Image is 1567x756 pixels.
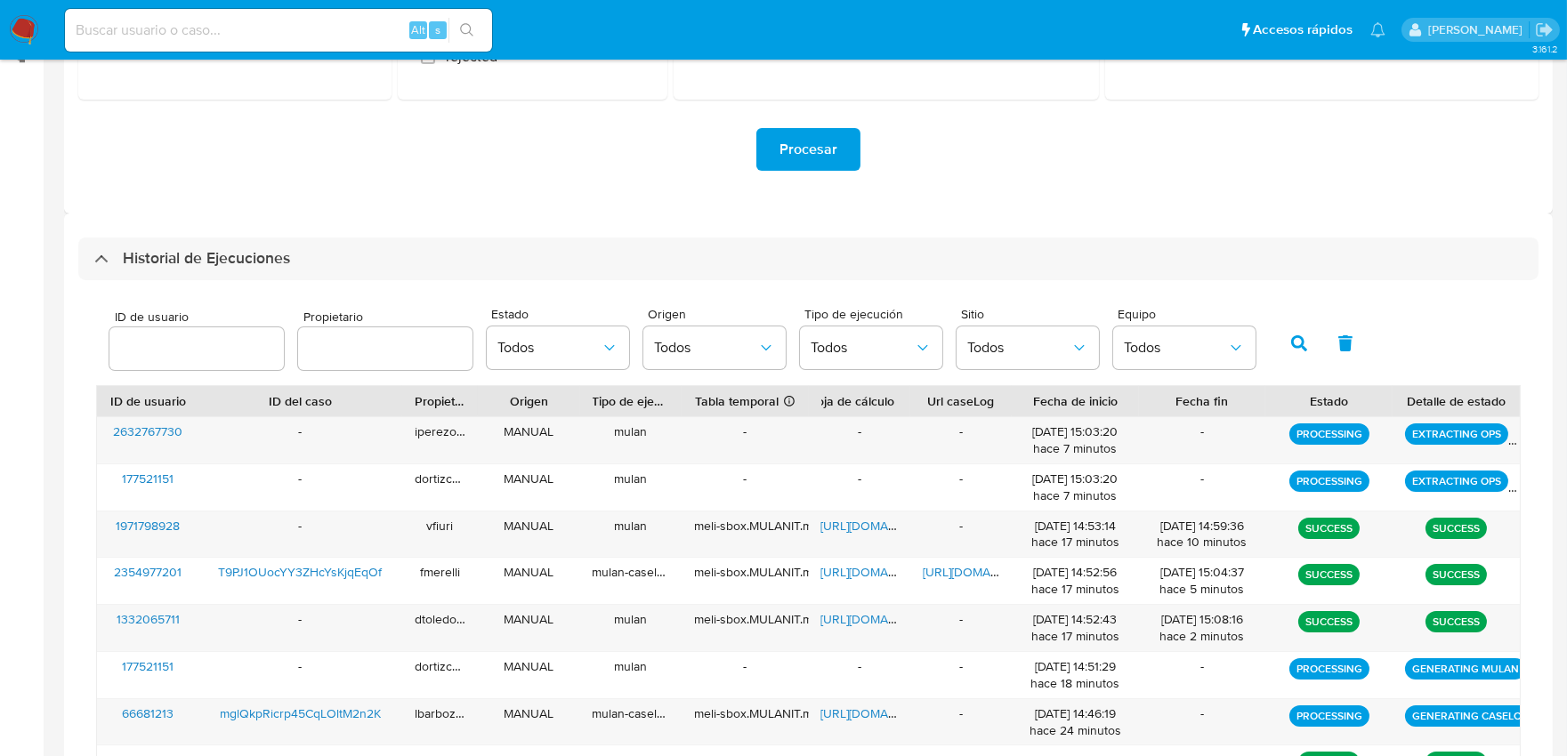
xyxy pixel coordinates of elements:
[1253,20,1353,39] span: Accesos rápidos
[1532,42,1558,56] span: 3.161.2
[1535,20,1554,39] a: Salir
[65,19,492,42] input: Buscar usuario o caso...
[1428,21,1529,38] p: sandra.chabay@mercadolibre.com
[448,18,485,43] button: search-icon
[1370,22,1385,37] a: Notificaciones
[411,21,425,38] span: Alt
[435,21,440,38] span: s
